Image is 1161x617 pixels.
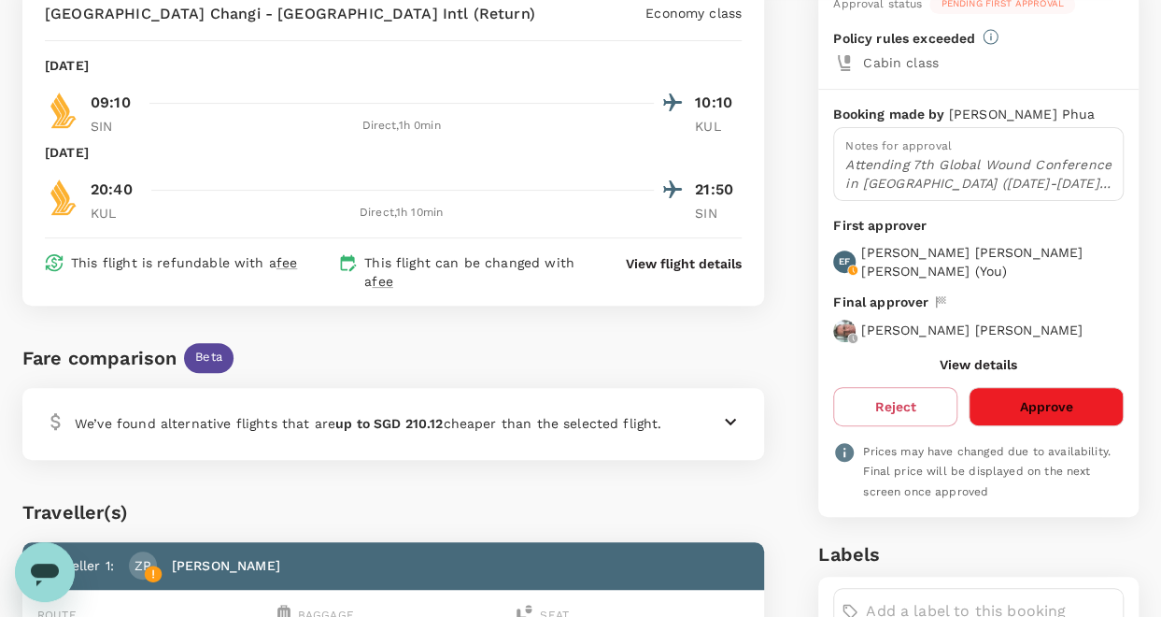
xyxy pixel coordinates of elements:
[22,497,764,527] div: Traveller(s)
[645,4,742,22] p: Economy class
[626,254,742,273] button: View flight details
[45,556,114,575] p: Traveller 1 :
[91,117,137,136] p: SIN
[833,387,957,426] button: Reject
[818,539,1139,569] h6: Labels
[45,179,82,216] img: SQ
[845,155,1111,193] p: Attending 7th Global Wound Conference in [GEOGRAPHIC_DATA] ([DATE]-[DATE]) and internal meeting (...
[372,274,392,289] span: fee
[335,416,443,431] b: up to SGD 210.12
[71,253,297,272] p: This flight is refundable with a
[833,320,856,342] img: avatar-679729af9386b.jpeg
[863,445,1111,499] span: Prices may have changed due to availability. Final price will be displayed on the next screen onc...
[22,343,177,373] div: Fare comparison
[75,414,661,433] p: We’ve found alternative flights that are cheaper than the selected flight.
[91,92,131,114] p: 09:10
[149,117,654,136] div: Direct , 1h 0min
[91,204,137,222] p: KUL
[135,556,151,575] p: ZP
[969,387,1124,426] button: Approve
[861,321,1083,339] p: [PERSON_NAME] [PERSON_NAME]
[833,29,975,48] p: Policy rules exceeded
[276,255,297,270] span: fee
[695,179,742,201] p: 21:50
[172,556,280,575] p: [PERSON_NAME]
[15,542,75,602] iframe: Button to launch messaging window
[949,105,1096,123] p: [PERSON_NAME] Phua
[833,105,948,123] p: Booking made by
[861,243,1124,280] p: [PERSON_NAME] [PERSON_NAME] [PERSON_NAME] ( You )
[184,349,234,366] span: Beta
[45,3,535,25] p: [GEOGRAPHIC_DATA] Changi - [GEOGRAPHIC_DATA] Intl (Return)
[45,92,82,129] img: SQ
[45,56,89,75] p: [DATE]
[91,179,133,201] p: 20:40
[45,143,89,162] p: [DATE]
[839,255,850,268] p: EF
[149,204,654,222] div: Direct , 1h 10min
[695,204,742,222] p: SIN
[845,139,952,152] span: Notes for approval
[695,92,742,114] p: 10:10
[833,216,1124,236] p: First approver
[364,253,595,291] p: This flight can be changed with a
[833,293,928,312] p: Final approver
[863,53,1124,72] p: Cabin class
[695,117,742,136] p: KUL
[940,357,1017,372] button: View details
